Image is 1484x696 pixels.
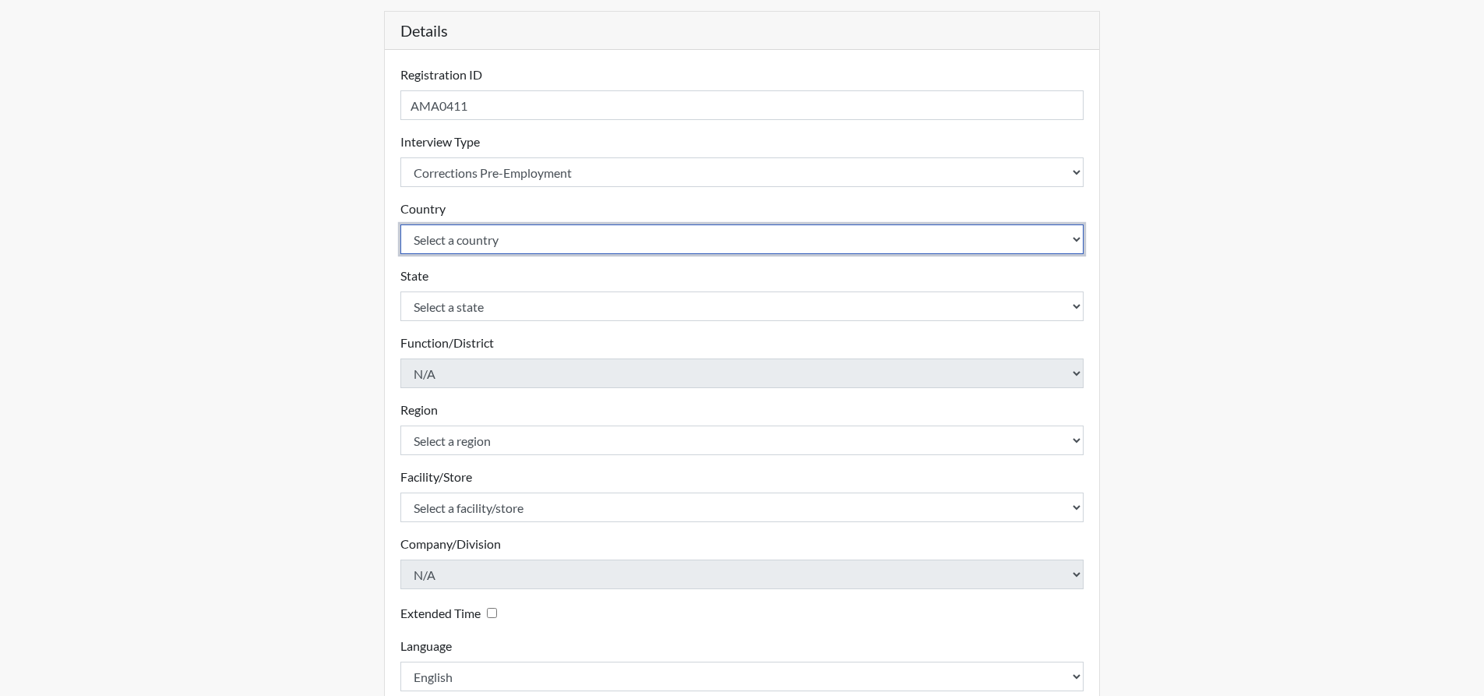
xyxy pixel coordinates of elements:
h5: Details [385,12,1100,50]
label: Language [400,637,452,655]
input: Insert a Registration ID, which needs to be a unique alphanumeric value for each interviewee [400,90,1084,120]
label: Function/District [400,334,494,352]
label: Extended Time [400,604,481,623]
label: Interview Type [400,132,480,151]
div: Checking this box will provide the interviewee with an accomodation of extra time to answer each ... [400,602,503,624]
label: State [400,267,428,285]
label: Country [400,200,446,218]
label: Region [400,401,438,419]
label: Registration ID [400,65,482,84]
label: Company/Division [400,535,501,553]
label: Facility/Store [400,468,472,486]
